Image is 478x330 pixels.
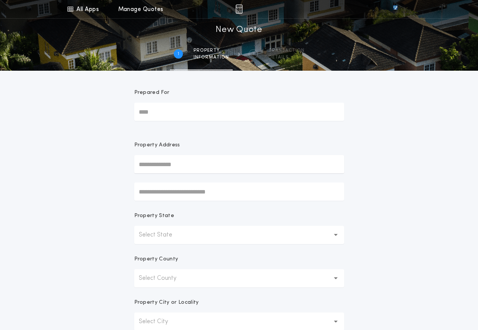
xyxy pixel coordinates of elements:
[268,48,305,54] span: Transaction
[134,212,174,220] p: Property State
[194,54,229,60] span: information
[139,317,180,326] p: Select City
[134,255,178,263] p: Property County
[139,274,189,283] p: Select County
[134,269,344,287] button: Select County
[216,24,262,36] h1: New Quote
[178,51,179,57] h2: 1
[379,5,411,13] img: vs-icon
[194,48,229,54] span: Property
[252,51,254,57] h2: 2
[134,226,344,244] button: Select State
[134,103,344,121] input: Prepared For
[134,141,344,149] p: Property Address
[139,230,184,240] p: Select State
[235,5,243,14] img: img
[134,299,199,306] p: Property City or Locality
[134,89,170,97] p: Prepared For
[268,54,305,60] span: details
